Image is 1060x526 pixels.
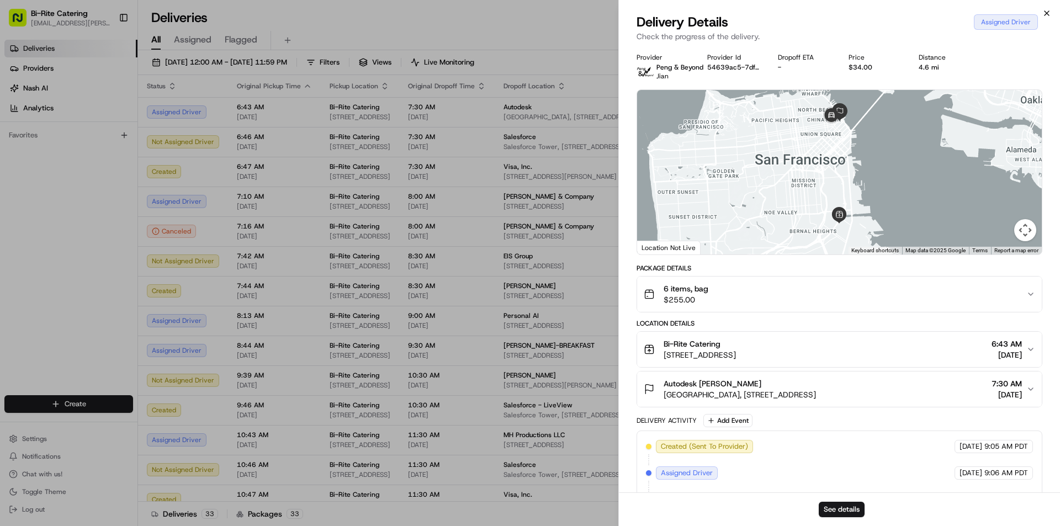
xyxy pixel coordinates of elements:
img: Regen Pajulas [11,190,29,208]
div: Package Details [637,264,1042,273]
button: 54639ac5-7df6-251f-4358-a661949e0eff [707,63,760,72]
span: • [92,171,96,180]
span: Pylon [110,274,134,282]
span: Map data ©2025 Google [905,247,966,253]
div: Distance [919,53,972,62]
div: - [778,63,831,72]
a: Report a map error [994,247,1038,253]
span: Peng & Beyond [656,63,703,72]
div: Delivery Activity [637,416,697,425]
span: Bi-Rite Catering [664,338,720,349]
div: We're available if you need us! [50,116,152,125]
span: 9:05 AM PDT [984,442,1028,451]
img: Nash [11,11,33,33]
button: Bi-Rite Catering[STREET_ADDRESS]6:43 AM[DATE] [637,332,1042,367]
p: Check the progress of the delivery. [637,31,1042,42]
img: profile_peng_cartwheel.jpg [637,63,654,81]
span: Created (Sent To Provider) [661,442,748,451]
input: Clear [29,71,182,83]
span: [DATE] [992,389,1022,400]
span: [DATE] [960,442,982,451]
span: Autodesk [PERSON_NAME] [664,378,761,389]
span: Knowledge Base [22,247,84,258]
span: Assigned Driver [661,468,713,478]
div: Provider [637,53,690,62]
span: Jian [656,72,669,81]
img: 30910f29-0c51-41c2-b588-b76a93e9f242-bb38531d-bb28-43ab-8a58-cd2199b04601 [23,105,43,125]
span: • [83,201,87,210]
span: 7:30 AM [992,378,1022,389]
img: Joseph V. [11,161,29,178]
p: Welcome 👋 [11,44,201,62]
span: [STREET_ADDRESS] [664,349,736,360]
a: 💻API Documentation [89,242,182,262]
div: Location Not Live [637,241,701,254]
img: 1736555255976-a54dd68f-1ca7-489b-9aae-adbdc363a1c4 [11,105,31,125]
button: Start new chat [188,109,201,122]
div: Location Details [637,319,1042,328]
a: Powered byPylon [78,273,134,282]
button: See details [819,502,865,517]
span: 9:06 AM PDT [984,468,1028,478]
img: 1736555255976-a54dd68f-1ca7-489b-9aae-adbdc363a1c4 [22,201,31,210]
span: [PERSON_NAME] [34,171,89,180]
span: 6:43 AM [992,338,1022,349]
div: Price [849,53,902,62]
span: [GEOGRAPHIC_DATA], [STREET_ADDRESS] [664,389,816,400]
a: Terms [972,247,988,253]
span: $255.00 [664,294,708,305]
div: Past conversations [11,144,74,152]
div: Provider Id [707,53,760,62]
span: Regen Pajulas [34,201,81,210]
div: Dropoff ETA [778,53,831,62]
div: 💻 [93,248,102,257]
div: 📗 [11,248,20,257]
img: 1736555255976-a54dd68f-1ca7-489b-9aae-adbdc363a1c4 [22,172,31,180]
a: 📗Knowledge Base [7,242,89,262]
span: 6 items, bag [664,283,708,294]
div: Start new chat [50,105,181,116]
button: See all [171,141,201,155]
button: Map camera controls [1014,219,1036,241]
span: Delivery Details [637,13,728,31]
div: 4.6 mi [919,63,972,72]
span: API Documentation [104,247,177,258]
div: $34.00 [849,63,902,72]
span: [DATE] [89,201,112,210]
button: Add Event [703,414,752,427]
span: [DATE] [992,349,1022,360]
img: Google [640,240,676,254]
a: Open this area in Google Maps (opens a new window) [640,240,676,254]
span: [DATE] [960,468,982,478]
button: Keyboard shortcuts [851,247,899,254]
span: [DATE] [98,171,120,180]
button: Autodesk [PERSON_NAME][GEOGRAPHIC_DATA], [STREET_ADDRESS]7:30 AM[DATE] [637,371,1042,407]
button: 6 items, bag$255.00 [637,277,1042,312]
